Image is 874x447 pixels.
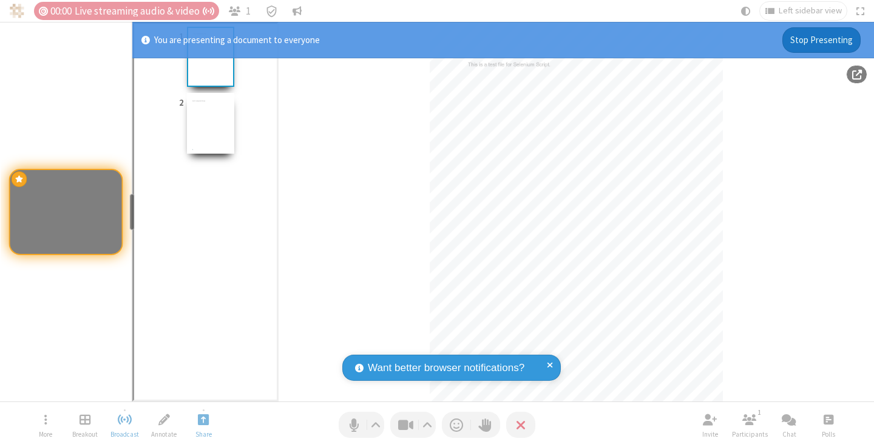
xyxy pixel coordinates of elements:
span: Chat [782,431,796,438]
span: Live streaming audio & video [75,5,214,17]
button: Stop presentation [185,408,222,442]
span: Auto broadcast is active [202,6,214,16]
span: Participants [732,431,768,438]
div: Timer [34,2,219,20]
div: 1 [754,407,765,418]
span: Breakout [72,431,98,438]
span: Share [195,431,212,438]
button: End or leave meeting [506,412,535,438]
span: Want better browser notifications? [368,360,524,376]
span: Popout into another window [852,69,862,80]
button: Conversation [288,2,307,20]
button: Open participant list [224,2,256,20]
button: Video setting [419,412,436,438]
button: Stop Presenting [782,27,861,53]
span: Polls [822,431,835,438]
button: Open menu [27,408,64,442]
div: resize [130,194,135,230]
button: Popout into another window [846,65,867,84]
button: Open participant list [731,408,768,442]
span: More [39,431,52,438]
span: 00:00 [50,5,72,17]
button: Manage Breakout Rooms [67,408,103,442]
span: Invite [702,431,718,438]
p: You are presenting a document to everyone [141,33,320,47]
button: Start annotating shared document [146,408,182,442]
button: Stop video (⌘+Shift+V) [390,412,436,438]
div: Meeting details Encryption enabled [260,2,283,20]
span: 2 [179,96,184,151]
button: Invite participants (⌘+Shift+I) [692,408,728,442]
img: QA Selenium DO NOT DELETE OR CHANGE [10,4,24,18]
button: Send a reaction [442,412,471,438]
span: Annotate [151,431,177,438]
span: 1 [246,5,251,17]
button: Stop broadcast [106,408,143,442]
button: Mute (⌘+Shift+A) [339,412,384,438]
button: Open chat [771,408,807,442]
span: Broadcast [110,431,139,438]
img: 2.jpg [187,93,234,154]
button: Open poll [810,408,847,442]
button: Fullscreen [852,2,870,20]
button: Audio settings [368,412,384,438]
button: Raise hand [471,412,500,438]
button: Using system theme [736,2,756,20]
span: Left sidebar view [779,6,842,16]
button: Change layout [760,2,847,20]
